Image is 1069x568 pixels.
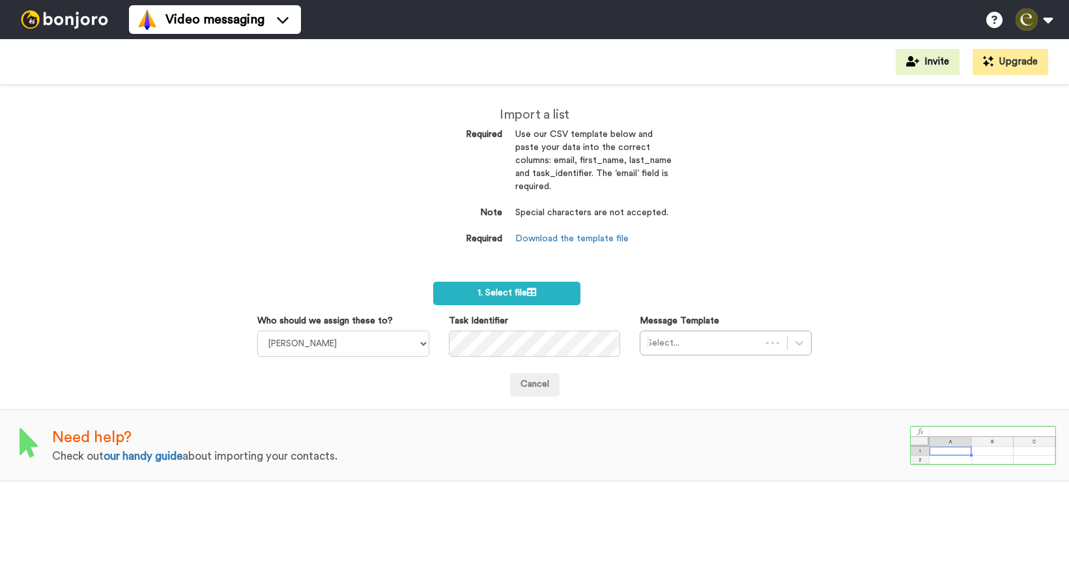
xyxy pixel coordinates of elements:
a: our handy guide [104,451,182,462]
button: Upgrade [973,49,1048,75]
dt: Required [398,128,502,142]
dt: Note [398,207,502,220]
dt: Required [398,233,502,246]
img: bj-logo-header-white.svg [16,10,113,29]
label: Message Template [640,314,719,327]
h2: Import a list [398,108,672,122]
img: vm-color.svg [137,9,158,30]
a: Download the template file [515,234,629,243]
div: Check out about importing your contacts. [52,449,910,464]
label: Who should we assign these to? [257,314,393,327]
button: Invite [896,49,960,75]
span: 1. Select file [477,288,536,297]
dd: Use our CSV template below and paste your data into the correct columns: email, first_name, last_... [515,128,672,207]
dd: Special characters are not accepted. [515,207,672,233]
a: Cancel [510,373,560,396]
label: Task Identifier [449,314,508,327]
span: Video messaging [165,10,264,29]
div: Need help? [52,426,910,449]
